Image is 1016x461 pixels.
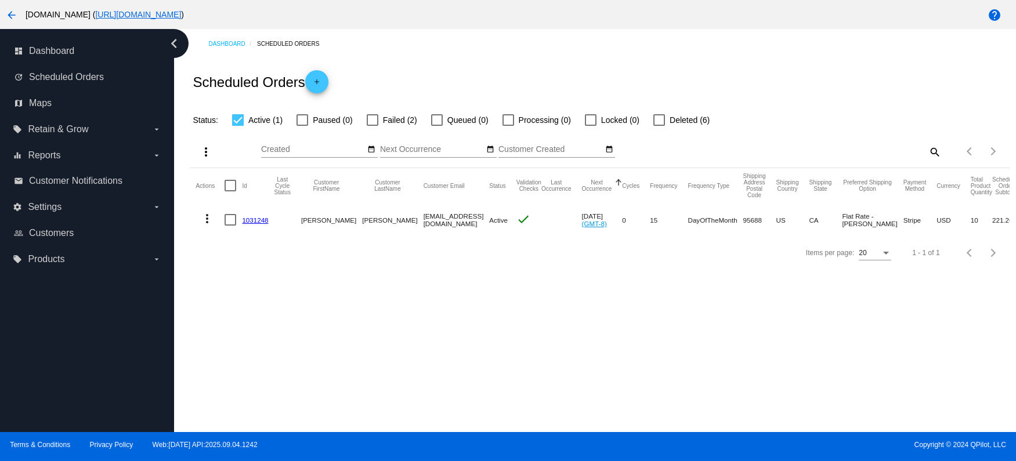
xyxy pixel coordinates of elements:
mat-cell: 10 [971,203,992,237]
button: Change sorting for CustomerEmail [424,182,465,189]
mat-icon: date_range [486,145,494,154]
span: Customers [29,228,74,238]
span: [DOMAIN_NAME] ( ) [26,10,184,19]
span: Copyright © 2024 QPilot, LLC [518,441,1006,449]
mat-icon: add [310,78,324,92]
mat-header-cell: Actions [196,168,225,203]
a: Web:[DATE] API:2025.09.04.1242 [153,441,258,449]
button: Change sorting for NextOccurrenceUtc [582,179,612,192]
span: Status: [193,115,218,125]
a: Scheduled Orders [257,35,330,53]
i: equalizer [13,151,22,160]
span: Failed (2) [383,113,417,127]
mat-icon: arrow_back [5,8,19,22]
a: dashboard Dashboard [14,42,161,60]
mat-cell: 95688 [743,203,776,237]
i: settings [13,202,22,212]
mat-select: Items per page: [859,249,891,257]
span: Retain & Grow [28,124,88,135]
span: Active (1) [248,113,283,127]
i: people_outline [14,228,23,238]
button: Change sorting for PreferredShippingOption [842,179,892,192]
span: Products [28,254,64,264]
span: Queued (0) [447,113,489,127]
button: Change sorting for FrequencyType [688,182,730,189]
input: Next Occurrence [380,145,485,154]
i: email [14,176,23,186]
button: Change sorting for PaymentMethod.Type [903,179,926,192]
i: local_offer [13,125,22,134]
span: Maps [29,98,52,108]
mat-icon: search [927,143,941,161]
mat-icon: more_vert [200,212,214,226]
button: Change sorting for ShippingPostcode [743,173,766,198]
mat-icon: date_range [367,145,375,154]
div: 1 - 1 of 1 [912,249,939,257]
button: Next page [982,140,1005,163]
button: Change sorting for Frequency [650,182,677,189]
span: Dashboard [29,46,74,56]
input: Created [261,145,366,154]
button: Next page [982,241,1005,264]
button: Change sorting for Status [489,182,505,189]
mat-cell: [DATE] [582,203,623,237]
button: Change sorting for LastOccurrenceUtc [541,179,572,192]
i: local_offer [13,255,22,264]
a: 1031248 [242,216,268,224]
span: Paused (0) [313,113,352,127]
mat-cell: [PERSON_NAME] [301,203,362,237]
mat-cell: Stripe [903,203,937,237]
a: update Scheduled Orders [14,68,161,86]
mat-icon: help [988,8,1001,22]
mat-cell: DayOfTheMonth [688,203,743,237]
button: Change sorting for ShippingCountry [776,179,799,192]
i: update [14,72,23,82]
a: map Maps [14,94,161,112]
mat-icon: check [516,212,530,226]
span: Scheduled Orders [29,72,104,82]
i: arrow_drop_down [152,202,161,212]
button: Previous page [959,140,982,163]
a: [URL][DOMAIN_NAME] [95,10,181,19]
span: Customer Notifications [29,176,122,186]
mat-cell: Flat Rate - [PERSON_NAME] [842,203,903,237]
a: email Customer Notifications [14,172,161,190]
button: Change sorting for Cycles [622,182,639,189]
mat-cell: USD [937,203,971,237]
a: people_outline Customers [14,224,161,242]
i: arrow_drop_down [152,255,161,264]
a: Privacy Policy [90,441,133,449]
a: Dashboard [208,35,257,53]
span: Active [489,216,508,224]
mat-cell: CA [809,203,842,237]
button: Change sorting for LastProcessingCycleId [274,176,291,195]
span: Processing (0) [519,113,571,127]
button: Change sorting for CurrencyIso [937,182,960,189]
button: Change sorting for CustomerLastName [362,179,413,192]
i: arrow_drop_down [152,125,161,134]
i: map [14,99,23,108]
i: chevron_left [165,34,183,53]
mat-cell: [EMAIL_ADDRESS][DOMAIN_NAME] [424,203,490,237]
mat-header-cell: Validation Checks [516,168,541,203]
h2: Scheduled Orders [193,70,328,93]
button: Change sorting for CustomerFirstName [301,179,352,192]
a: (GMT-8) [582,220,607,227]
mat-cell: [PERSON_NAME] [362,203,423,237]
button: Previous page [959,241,982,264]
button: Change sorting for ShippingState [809,179,831,192]
span: Deleted (6) [670,113,710,127]
input: Customer Created [498,145,603,154]
span: Reports [28,150,60,161]
span: Settings [28,202,62,212]
span: 20 [859,249,866,257]
i: arrow_drop_down [152,151,161,160]
button: Change sorting for Id [242,182,247,189]
mat-cell: US [776,203,809,237]
mat-icon: more_vert [199,145,213,159]
span: Locked (0) [601,113,639,127]
div: Items per page: [806,249,854,257]
i: dashboard [14,46,23,56]
a: Terms & Conditions [10,441,70,449]
mat-cell: 0 [622,203,650,237]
